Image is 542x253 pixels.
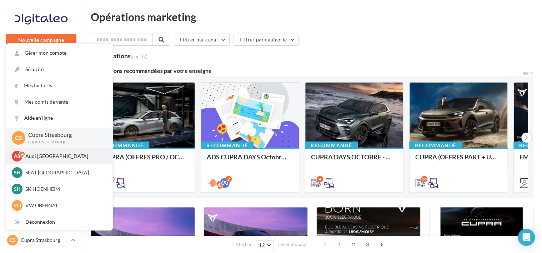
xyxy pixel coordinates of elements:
[311,153,397,168] div: CUPRA DAYS OCTOBRE - SOME
[25,185,104,193] p: SK HOENHEIM
[207,153,293,168] div: ADS CUPRA DAYS Octobre 2025
[348,239,359,250] span: 2
[6,78,112,94] a: Mes factures
[91,11,533,22] div: Opérations marketing
[317,176,323,182] div: 4
[15,134,22,142] span: CS
[21,237,68,244] p: Cupra Strasbourg
[100,53,147,59] div: opérations
[4,161,78,176] a: Médiathèque
[4,125,78,140] a: Campagnes
[6,45,112,61] a: Gérer mon compte
[91,68,522,74] div: 6 opérations recommandées par votre enseigne
[6,110,112,126] a: Aide en ligne
[10,237,16,244] span: CS
[174,34,230,46] button: Filtrer par canal
[259,242,265,248] span: 12
[18,223,74,238] span: Campagnes DataOnDemand
[4,179,78,194] a: Calendrier
[334,239,345,250] span: 1
[236,241,252,248] span: Afficher
[201,142,254,149] div: Recommandé
[14,185,21,193] span: SH
[6,214,112,230] div: Déconnexion
[4,89,78,104] a: Boîte de réception9
[28,131,101,139] p: Cupra Strasbourg
[28,139,101,145] p: cupra_strasbourg
[6,61,112,78] a: Sécurité
[14,153,20,160] span: AS
[25,202,104,209] p: VW OBERNAI
[25,153,104,160] p: Audi [GEOGRAPHIC_DATA]
[421,176,427,182] div: 16
[4,196,78,217] a: PLV et print personnalisable
[4,71,78,86] a: Opérations
[4,143,78,158] a: Contacts
[6,94,112,110] a: Mes points de vente
[102,153,189,168] div: CUPRA (OFFRES PRO / OCT) - SOCIAL MEDIA
[4,220,78,241] a: Campagnes DataOnDemand
[278,241,307,248] span: résultats/page
[4,108,78,123] a: Visibilité en ligne
[14,169,21,176] span: SH
[518,229,535,246] div: Open Intercom Messenger
[6,233,76,247] a: CS Cupra Strasbourg
[131,53,147,59] span: (sur 37)
[25,169,104,176] p: SEAT [GEOGRAPHIC_DATA]
[362,239,373,250] span: 3
[256,240,274,250] button: 12
[234,34,298,46] button: Filtrer par catégorie
[96,142,149,149] div: Recommandé
[91,51,147,59] div: 36
[4,54,75,69] button: Notifications
[409,142,462,149] div: Recommandé
[415,153,502,168] div: CUPRA (OFFRES PART + USP / OCT) - SOCIAL MEDIA
[6,34,76,46] button: Nouvelle campagne
[305,142,358,149] div: Recommandé
[225,176,232,182] div: 2
[14,202,21,209] span: VO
